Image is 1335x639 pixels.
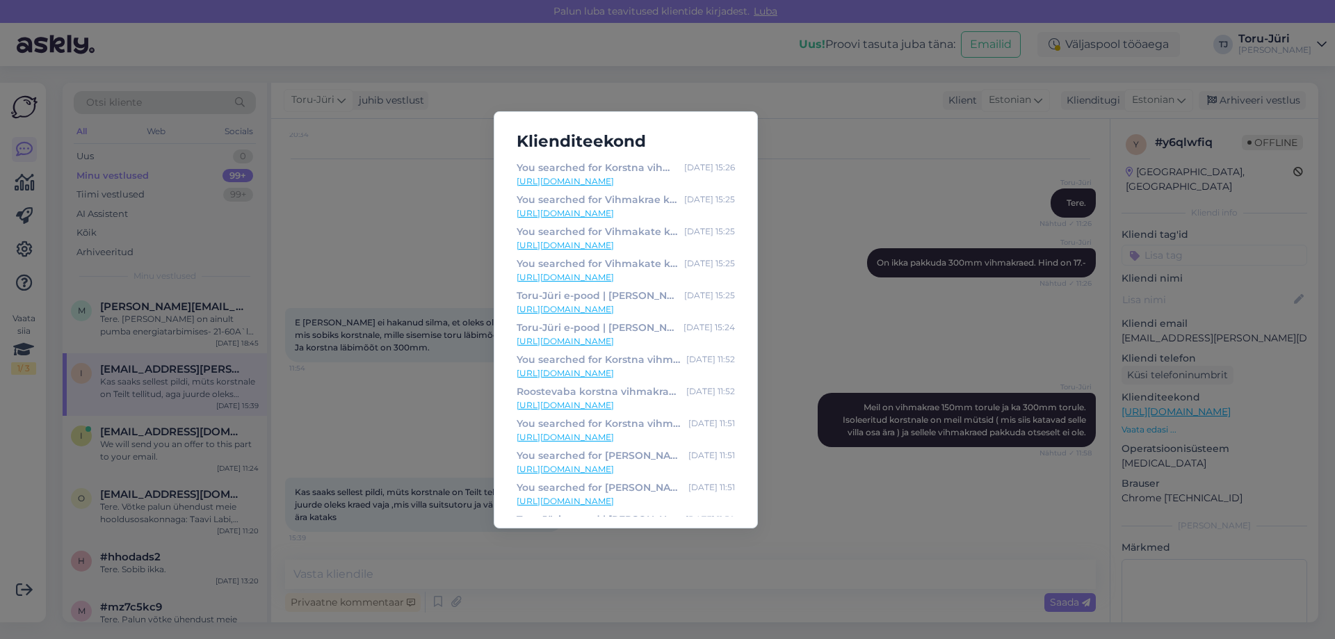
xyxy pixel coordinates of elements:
[517,239,735,252] a: [URL][DOMAIN_NAME]
[684,256,735,271] div: [DATE] 15:25
[517,271,735,284] a: [URL][DOMAIN_NAME]
[517,335,735,348] a: [URL][DOMAIN_NAME]
[517,431,735,444] a: [URL][DOMAIN_NAME]
[517,303,735,316] a: [URL][DOMAIN_NAME]
[684,288,735,303] div: [DATE] 15:25
[517,352,681,367] div: You searched for Korstna vihmakrae - Toru-Jüri
[517,399,735,412] a: [URL][DOMAIN_NAME]
[517,175,735,188] a: [URL][DOMAIN_NAME]
[684,224,735,239] div: [DATE] 15:25
[517,256,679,271] div: You searched for Vihmakate korstnale - Toru-Jüri
[688,448,735,463] div: [DATE] 11:51
[517,512,680,527] div: Toru-Jüri e-pood | [PERSON_NAME], [PERSON_NAME], soojuspumbad - müük, paigaldus ja [PERSON_NAME]
[686,512,735,527] div: [DATE] 11:50
[517,480,683,495] div: You searched for [PERSON_NAME] - Toru-Jüri
[517,207,735,220] a: [URL][DOMAIN_NAME]
[517,224,679,239] div: You searched for Vihmakate korstnale - Toru-Jüri
[688,416,735,431] div: [DATE] 11:51
[517,367,735,380] a: [URL][DOMAIN_NAME]
[686,352,735,367] div: [DATE] 11:52
[517,192,679,207] div: You searched for Vihmakrae korstnale - [PERSON_NAME]
[517,288,679,303] div: Toru-Jüri e-pood | [PERSON_NAME], [PERSON_NAME], soojuspumbad - müük, paigaldus ja [PERSON_NAME]
[688,480,735,495] div: [DATE] 11:51
[686,384,735,399] div: [DATE] 11:52
[517,448,683,463] div: You searched for [PERSON_NAME] - Toru-Jüri
[517,495,735,508] a: [URL][DOMAIN_NAME]
[517,463,735,476] a: [URL][DOMAIN_NAME]
[517,320,678,335] div: Toru-Jüri e-pood | [PERSON_NAME], [PERSON_NAME], soojuspumbad - müük, paigaldus ja [PERSON_NAME]
[505,129,746,154] h5: Klienditeekond
[684,192,735,207] div: [DATE] 15:25
[517,160,679,175] div: You searched for Korstna vihmakrae - Toru-Jüri
[683,320,735,335] div: [DATE] 15:24
[684,160,735,175] div: [DATE] 15:26
[517,384,681,399] div: Roostevaba korstna vihmakrae 200mm Darco - Toru-Jüri
[517,416,683,431] div: You searched for Korstna vihmakrae - Toru-Jüri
